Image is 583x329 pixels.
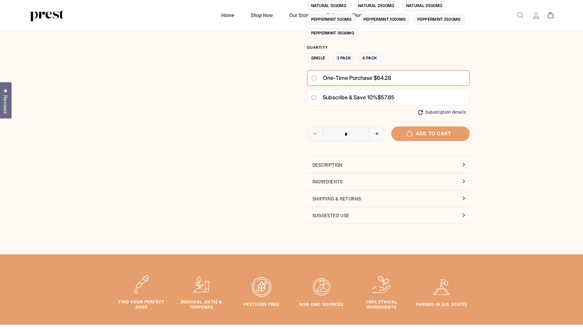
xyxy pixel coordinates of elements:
label: Peppermint 1000MG [359,14,410,25]
label: Natural 2500MG [354,1,399,11]
button: Description [307,157,470,173]
h5: 100% Ethical Ingredients [353,299,410,310]
button: Add to cart [391,126,470,141]
label: 6 Pack [358,53,381,64]
span: Reviews [2,95,9,114]
a: Our Story [282,9,318,21]
label: Natural 1000MG [307,1,351,11]
button: Ingredients [307,173,470,190]
h5: Pesticide Free [234,302,290,307]
button: Increase item quantity by one [369,127,385,141]
label: Single [307,53,330,64]
span: Subscription details [425,110,466,115]
img: PREST ORGANICS [30,9,63,21]
label: Natural 3500MG [402,1,447,11]
span: $57.85 [378,94,395,101]
h5: Non Gmo Sources [293,302,350,307]
button: Reduce item quantity by one [307,127,323,141]
label: Peppermint 2500MG [413,14,465,25]
button: Suggested Use [307,207,470,224]
h5: Find Your Perfect Dose [114,299,170,310]
span: Subscribe & save 10% [323,94,378,101]
span: Add to cart [410,130,451,136]
h5: Farmed In [US_STATE] [413,302,470,307]
button: Shipping & Returns [307,190,470,207]
ul: Primary [214,9,370,21]
a: Home [214,9,242,21]
h5: [MEDICAL_DATA] & Terpenes [174,299,230,310]
label: Peppermint 500MG [307,14,356,25]
a: Shop Now [243,9,280,21]
input: Subscribe & save 10%$57.85 [311,95,317,100]
input: One-time purchase $64.28 [311,76,317,80]
input: quantity [307,127,385,141]
button: Subscription details [418,110,466,115]
span: One-time purchase $64.28 [323,73,391,83]
label: Peppermint 3500MG [307,28,359,38]
label: 3 Pack [332,53,355,64]
label: Quantity [307,45,470,50]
